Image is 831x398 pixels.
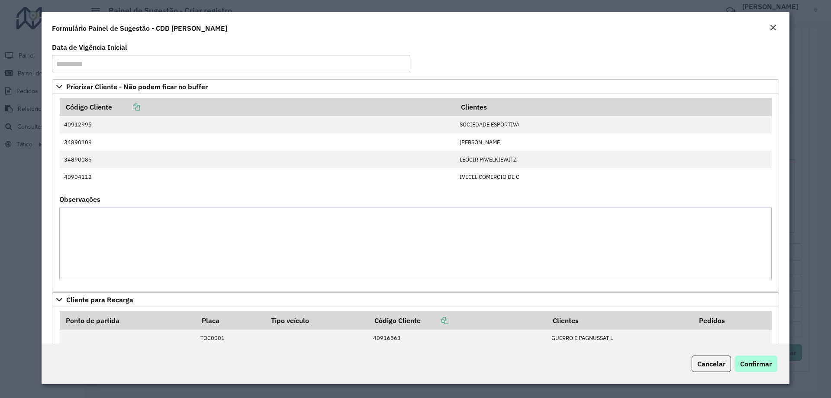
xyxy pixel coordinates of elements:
button: Close [767,23,779,34]
span: Priorizar Cliente - Não podem ficar no buffer [66,83,208,90]
label: Data de Vigência Inicial [52,42,127,52]
td: 34890109 [60,133,455,151]
th: Clientes [455,98,772,116]
td: 40912995 [60,116,455,133]
td: IVECEL COMERCIO DE C [455,168,772,185]
span: Confirmar [740,359,772,368]
th: Tipo veículo [265,311,368,329]
a: Cliente para Recarga [52,292,779,307]
button: Confirmar [734,356,777,372]
th: Ponto de partida [60,311,196,329]
button: Cancelar [692,356,731,372]
td: SOCIEDADE ESPORTIVA [455,116,772,133]
th: Código Cliente [369,311,547,329]
span: Cliente para Recarga [66,296,133,303]
a: Copiar [112,103,140,111]
div: Priorizar Cliente - Não podem ficar no buffer [52,94,779,291]
td: LEOCIR PAVELKIEWITZ [455,151,772,168]
th: Placa [196,311,265,329]
td: GUERRO E PAGNUSSAT L [547,330,693,347]
td: 40904112 [60,168,455,185]
em: Fechar [770,24,776,31]
td: 40916563 [369,330,547,347]
a: Copiar [421,316,448,325]
th: Código Cliente [60,98,455,116]
td: TOC0001 [196,330,265,347]
td: [PERSON_NAME] [455,133,772,151]
a: Priorizar Cliente - Não podem ficar no buffer [52,79,779,94]
h4: Formulário Painel de Sugestão - CDD [PERSON_NAME] [52,23,227,33]
th: Clientes [547,311,693,329]
th: Pedidos [693,311,771,329]
label: Observações [59,194,100,204]
span: Cancelar [697,359,725,368]
td: 34890085 [60,151,455,168]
